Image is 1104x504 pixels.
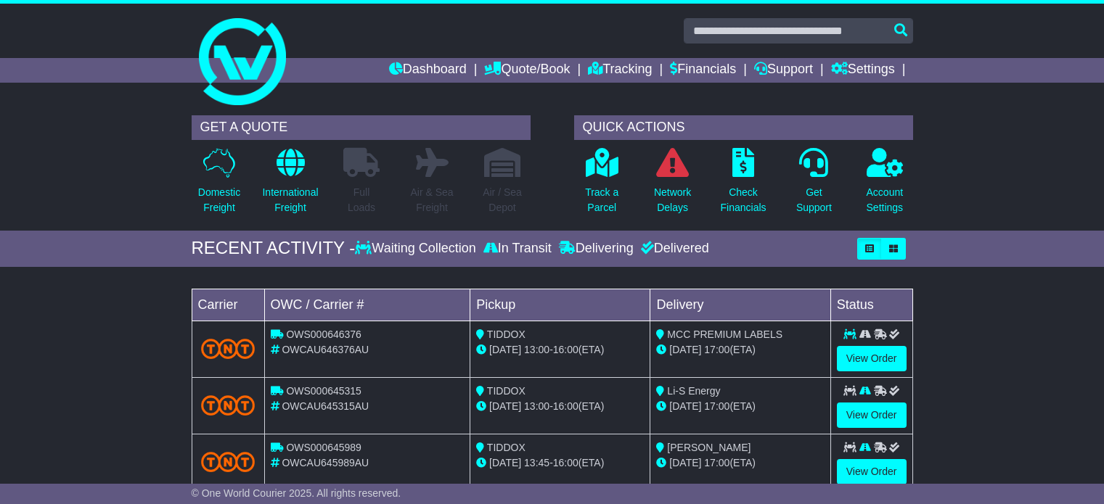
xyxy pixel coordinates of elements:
[343,185,380,215] p: Full Loads
[192,115,531,140] div: GET A QUOTE
[720,147,767,223] a: CheckFinancials
[670,58,736,83] a: Financials
[555,241,637,257] div: Delivering
[667,329,782,340] span: MCC PREMIUM LABELS
[524,400,549,412] span: 13:00
[282,400,369,412] span: OWCAU645315AU
[286,385,361,397] span: OWS000645315
[487,442,526,453] span: TIDDOX
[192,487,401,499] span: © One World Courier 2025. All rights reserved.
[669,400,701,412] span: [DATE]
[704,457,729,468] span: 17:00
[830,289,912,321] td: Status
[796,185,832,215] p: Get Support
[286,442,361,453] span: OWS000645989
[656,455,824,471] div: (ETA)
[837,346,907,371] a: View Order
[264,289,470,321] td: OWC / Carrier #
[480,241,555,257] div: In Transit
[866,147,904,223] a: AccountSettings
[489,457,521,468] span: [DATE]
[656,399,824,414] div: (ETA)
[487,385,526,397] span: TIDDOX
[201,395,255,415] img: TNT_Domestic.png
[487,329,526,340] span: TIDDOX
[262,185,318,215] p: International Freight
[553,457,578,468] span: 16:00
[650,289,830,321] td: Delivery
[476,399,644,414] div: - (ETA)
[197,147,241,223] a: DomesticFreight
[588,58,652,83] a: Tracking
[524,457,549,468] span: 13:45
[669,344,701,355] span: [DATE]
[656,342,824,358] div: (ETA)
[389,58,467,83] a: Dashboard
[282,457,369,468] span: OWCAU645989AU
[192,289,264,321] td: Carrier
[585,185,618,215] p: Track a Parcel
[201,339,255,358] img: TNT_Domestic.png
[524,344,549,355] span: 13:00
[192,238,356,259] div: RECENT ACTIVITY -
[721,185,766,215] p: Check Financials
[654,185,691,215] p: Network Delays
[484,58,570,83] a: Quote/Book
[653,147,692,223] a: NetworkDelays
[261,147,319,223] a: InternationalFreight
[867,185,904,215] p: Account Settings
[704,344,729,355] span: 17:00
[355,241,479,257] div: Waiting Collection
[483,185,522,215] p: Air / Sea Depot
[198,185,240,215] p: Domestic Freight
[637,241,709,257] div: Delivered
[704,400,729,412] span: 17:00
[470,289,650,321] td: Pickup
[489,400,521,412] span: [DATE]
[553,400,578,412] span: 16:00
[574,115,913,140] div: QUICK ACTIONS
[667,385,720,397] span: Li-S Energy
[410,185,453,215] p: Air & Sea Freight
[286,329,361,340] span: OWS000646376
[837,459,907,484] a: View Order
[584,147,619,223] a: Track aParcel
[201,452,255,471] img: TNT_Domestic.png
[553,344,578,355] span: 16:00
[489,344,521,355] span: [DATE]
[831,58,895,83] a: Settings
[476,455,644,471] div: - (ETA)
[754,58,813,83] a: Support
[796,147,833,223] a: GetSupport
[837,402,907,428] a: View Order
[282,344,369,355] span: OWCAU646376AU
[669,457,701,468] span: [DATE]
[476,342,644,358] div: - (ETA)
[667,442,751,453] span: [PERSON_NAME]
